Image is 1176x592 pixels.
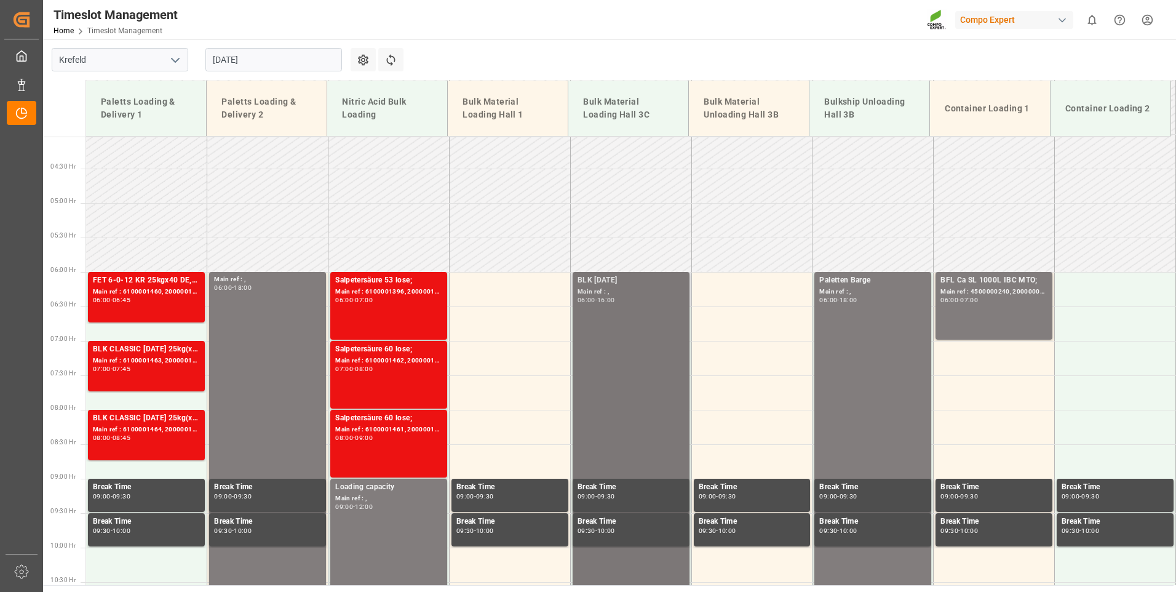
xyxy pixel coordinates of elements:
span: 05:30 Hr [50,232,76,239]
div: Salpetersäure 60 lose; [335,343,442,356]
div: - [111,435,113,441]
div: - [716,494,718,499]
div: Break Time [578,516,685,528]
div: Break Time [940,516,1047,528]
div: Break Time [456,516,563,528]
div: Break Time [699,516,806,528]
div: 09:00 [355,435,373,441]
div: - [595,528,597,534]
div: 06:45 [113,297,130,303]
div: 09:30 [718,494,736,499]
div: Main ref : 6100001462, 2000001279; [335,356,442,366]
div: Bulk Material Loading Hall 3C [578,90,678,126]
div: 06:00 [335,297,353,303]
div: Break Time [214,516,321,528]
span: 10:30 Hr [50,577,76,583]
div: Loading capacity [335,481,442,494]
div: Break Time [578,481,685,494]
div: Timeslot Management [54,6,178,24]
div: 09:30 [476,494,494,499]
div: - [353,366,355,372]
span: 05:00 Hr [50,198,76,204]
div: 10:00 [234,528,252,534]
div: - [232,494,234,499]
div: 10:00 [597,528,615,534]
div: - [837,297,839,303]
div: 09:30 [578,528,595,534]
div: Break Time [699,481,806,494]
div: - [111,494,113,499]
div: - [111,297,113,303]
div: 09:30 [93,528,111,534]
div: 09:00 [335,504,353,510]
div: BLK [DATE] [578,274,685,287]
div: Main ref : 6100001460, 2000001275; [93,287,200,297]
div: - [353,504,355,510]
div: 09:30 [819,528,837,534]
div: BLK CLASSIC [DATE] 25kg(x40)D,EN,PL,FNL;TPL Natura N 8-2-2 25kg (x40) NEU,IT;FLO T NK 14-0-19 25k... [93,412,200,425]
div: - [474,528,476,534]
div: - [111,366,113,372]
div: - [958,297,960,303]
div: - [232,528,234,534]
div: 18:00 [840,297,857,303]
div: 09:00 [93,494,111,499]
span: 07:30 Hr [50,370,76,377]
div: BFL Ca SL 1000L IBC MTO; [940,274,1047,287]
div: - [474,494,476,499]
div: Container Loading 1 [940,97,1040,120]
span: 08:30 Hr [50,439,76,446]
div: Container Loading 2 [1060,97,1161,120]
div: 06:00 [93,297,111,303]
div: 06:00 [214,285,232,290]
div: - [837,494,839,499]
div: Break Time [214,481,321,494]
div: 18:00 [234,285,252,290]
a: Home [54,26,74,35]
div: Main ref : , [578,287,685,297]
div: Paletten Barge [819,274,926,287]
img: Screenshot%202023-09-29%20at%2010.02.21.png_1712312052.png [927,9,947,31]
div: 09:30 [960,494,978,499]
div: Main ref : 6100001463, 2000001282; [93,356,200,366]
div: Paletts Loading & Delivery 2 [217,90,317,126]
div: 10:00 [1081,528,1099,534]
div: Main ref : 6100001396, 2000001215; [335,287,442,297]
div: Main ref : 4500000240, 2000000190; [940,287,1047,297]
div: 09:30 [1081,494,1099,499]
button: Compo Expert [955,8,1078,31]
div: Salpetersäure 53 lose; [335,274,442,287]
div: 07:00 [960,297,978,303]
div: Main ref : 6100001464, 2000001283; [93,425,200,435]
div: 09:30 [234,494,252,499]
div: Main ref : , [819,287,926,297]
div: 09:30 [699,528,717,534]
div: 09:30 [214,528,232,534]
div: Nitric Acid Bulk Loading [337,90,437,126]
span: 09:00 Hr [50,473,76,480]
div: 12:00 [355,504,373,510]
div: 09:30 [113,494,130,499]
div: Break Time [93,516,200,528]
div: 07:45 [113,366,130,372]
div: 09:30 [840,494,857,499]
div: Bulk Material Unloading Hall 3B [699,90,799,126]
div: - [353,435,355,441]
div: Compo Expert [955,11,1073,29]
div: 09:30 [940,528,958,534]
div: Paletts Loading & Delivery 1 [96,90,196,126]
div: Salpetersäure 60 lose; [335,412,442,425]
div: 06:00 [940,297,958,303]
div: - [837,528,839,534]
div: 10:00 [960,528,978,534]
div: 06:00 [578,297,595,303]
div: 16:00 [597,297,615,303]
div: 09:00 [940,494,958,499]
div: 10:00 [840,528,857,534]
div: 10:00 [113,528,130,534]
div: 07:00 [335,366,353,372]
div: 09:00 [819,494,837,499]
input: DD-MM-YYYY [205,48,342,71]
div: 09:00 [699,494,717,499]
div: - [1079,494,1081,499]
